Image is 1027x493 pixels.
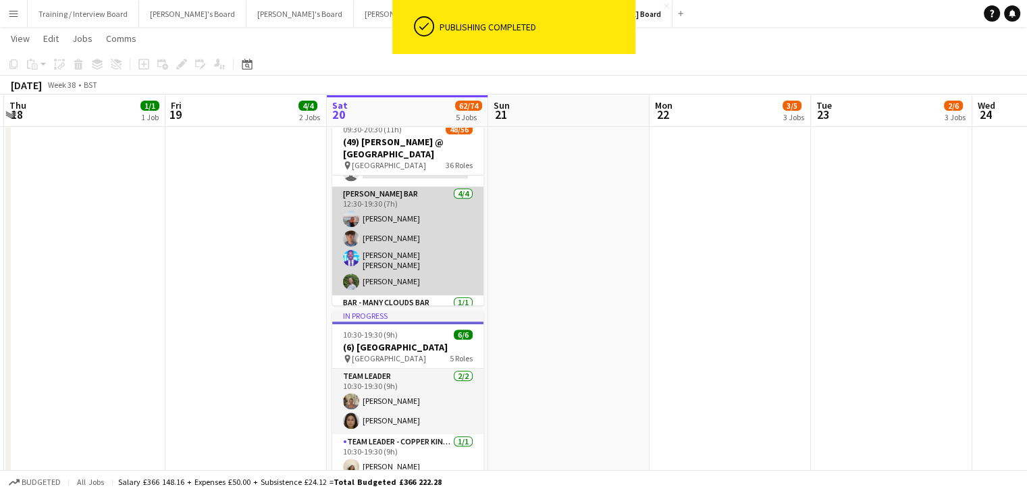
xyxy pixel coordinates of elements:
[332,434,483,480] app-card-role: Team Leader - Copper King Bar1/110:30-19:30 (9h)[PERSON_NAME]
[334,477,442,487] span: Total Budgeted £366 222.28
[171,99,182,111] span: Fri
[139,1,246,27] button: [PERSON_NAME]'s Board
[455,101,482,111] span: 62/74
[332,311,483,321] div: In progress
[454,330,473,340] span: 6/6
[450,353,473,363] span: 5 Roles
[655,99,673,111] span: Mon
[9,99,26,111] span: Thu
[343,330,398,340] span: 10:30-19:30 (9h)
[246,1,354,27] button: [PERSON_NAME]'s Board
[354,1,461,27] button: [PERSON_NAME]'s Board
[11,32,30,45] span: View
[11,78,42,92] div: [DATE]
[440,21,630,33] div: Publishing completed
[944,101,963,111] span: 2/6
[141,112,159,122] div: 1 Job
[140,101,159,111] span: 1/1
[814,107,832,122] span: 23
[45,80,78,90] span: Week 38
[332,105,483,305] app-job-card: In progress09:30-20:30 (11h)48/56(49) [PERSON_NAME] @ [GEOGRAPHIC_DATA] [GEOGRAPHIC_DATA]36 Roles...
[299,112,320,122] div: 2 Jobs
[978,99,995,111] span: Wed
[446,160,473,170] span: 36 Roles
[343,124,402,134] span: 09:30-20:30 (11h)
[169,107,182,122] span: 19
[7,107,26,122] span: 18
[118,477,442,487] div: Salary £366 148.16 + Expenses £50.00 + Subsistence £24.12 =
[653,107,673,122] span: 22
[783,112,804,122] div: 3 Jobs
[492,107,510,122] span: 21
[332,186,483,295] app-card-role: [PERSON_NAME] Bar4/412:30-19:30 (7h)[PERSON_NAME][PERSON_NAME][PERSON_NAME] [PERSON_NAME][PERSON_...
[332,99,348,111] span: Sat
[446,124,473,134] span: 48/56
[67,30,98,47] a: Jobs
[352,160,426,170] span: [GEOGRAPHIC_DATA]
[106,32,136,45] span: Comms
[74,477,107,487] span: All jobs
[84,80,97,90] div: BST
[101,30,142,47] a: Comms
[332,136,483,160] h3: (49) [PERSON_NAME] @ [GEOGRAPHIC_DATA]
[7,475,63,490] button: Budgeted
[816,99,832,111] span: Tue
[72,32,93,45] span: Jobs
[783,101,801,111] span: 3/5
[332,341,483,353] h3: (6) [GEOGRAPHIC_DATA]
[28,1,139,27] button: Training / Interview Board
[330,107,348,122] span: 20
[976,107,995,122] span: 24
[22,477,61,487] span: Budgeted
[332,369,483,434] app-card-role: TEAM LEADER2/210:30-19:30 (9h)[PERSON_NAME][PERSON_NAME]
[945,112,966,122] div: 3 Jobs
[456,112,481,122] div: 5 Jobs
[494,99,510,111] span: Sun
[332,295,483,341] app-card-role: Bar - Many Clouds Bar1/1
[352,353,426,363] span: [GEOGRAPHIC_DATA]
[5,30,35,47] a: View
[298,101,317,111] span: 4/4
[43,32,59,45] span: Edit
[38,30,64,47] a: Edit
